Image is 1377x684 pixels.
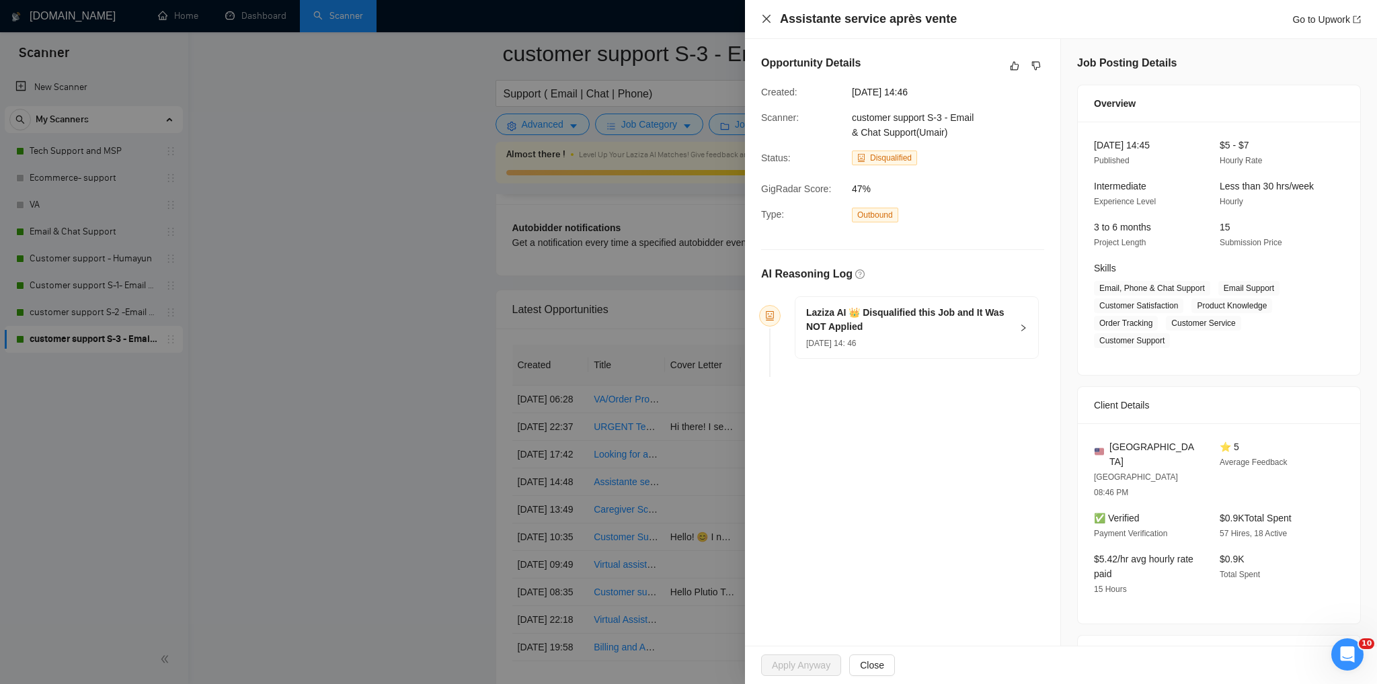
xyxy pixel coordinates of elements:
[1220,513,1292,523] span: $0.9K Total Spent
[1094,222,1151,232] span: 3 to 6 months
[1094,529,1167,538] span: Payment Verification
[761,153,791,163] span: Status:
[855,269,865,279] span: question-circle
[852,181,1054,196] span: 47%
[1220,554,1245,564] span: $0.9K
[1359,638,1374,649] span: 10
[1031,60,1041,71] span: dislike
[1220,222,1230,232] span: 15
[860,658,884,673] span: Close
[1292,14,1361,25] a: Go to Upworkexport
[1077,55,1177,71] h5: Job Posting Details
[761,112,799,123] span: Scanner:
[857,154,865,162] span: robot
[1007,58,1023,74] button: like
[1094,140,1150,151] span: [DATE] 14:45
[1220,156,1262,165] span: Hourly Rate
[1094,472,1178,497] span: [GEOGRAPHIC_DATA] 08:46 PM
[1095,447,1104,456] img: 🇺🇸
[852,85,1054,99] span: [DATE] 14:46
[1028,58,1044,74] button: dislike
[761,13,772,24] span: close
[1220,181,1314,191] span: Less than 30 hrs/week
[1094,197,1156,206] span: Experience Level
[806,339,856,348] span: [DATE] 14: 46
[1019,324,1027,332] span: right
[1094,387,1344,423] div: Client Details
[1094,181,1146,191] span: Intermediate
[1220,441,1239,452] span: ⭐ 5
[1191,298,1272,313] span: Product Knowledge
[780,11,957,28] h4: Assistante service après vente
[1094,156,1130,165] span: Published
[1220,529,1287,538] span: 57 Hires, 18 Active
[1109,439,1198,469] span: [GEOGRAPHIC_DATA]
[1094,636,1344,672] div: Job Description
[761,183,831,194] span: GigRadar Score:
[1094,298,1183,313] span: Customer Satisfaction
[1220,140,1249,151] span: $5 - $7
[765,311,775,320] span: robot
[1094,316,1158,331] span: Order Tracking
[1166,316,1241,331] span: Customer Service
[1094,333,1170,348] span: Customer Support
[761,266,853,282] h5: AI Reasoning Log
[852,208,898,222] span: Outbound
[1094,585,1127,594] span: 15 Hours
[761,13,772,25] button: Close
[1094,513,1140,523] span: ✅ Verified
[1220,238,1282,247] span: Submission Price
[1353,15,1361,24] span: export
[761,209,784,220] span: Type:
[1094,96,1136,111] span: Overview
[852,112,974,138] span: customer support S-3 - Email & Chat Support(Umair)
[1094,281,1210,296] span: Email, Phone & Chat Support
[1220,197,1243,206] span: Hourly
[870,153,912,163] span: Disqualified
[1010,60,1019,71] span: like
[1094,263,1116,273] span: Skills
[1094,238,1146,247] span: Project Length
[761,87,797,97] span: Created:
[761,55,861,71] h5: Opportunity Details
[806,306,1011,334] h5: Laziza AI 👑 Disqualified this Job and It Was NOT Applied
[1220,570,1260,579] span: Total Spent
[1094,554,1193,579] span: $5.42/hr avg hourly rate paid
[1218,281,1280,296] span: Email Support
[1220,458,1288,467] span: Average Feedback
[849,654,895,676] button: Close
[1331,638,1364,671] iframe: Intercom live chat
